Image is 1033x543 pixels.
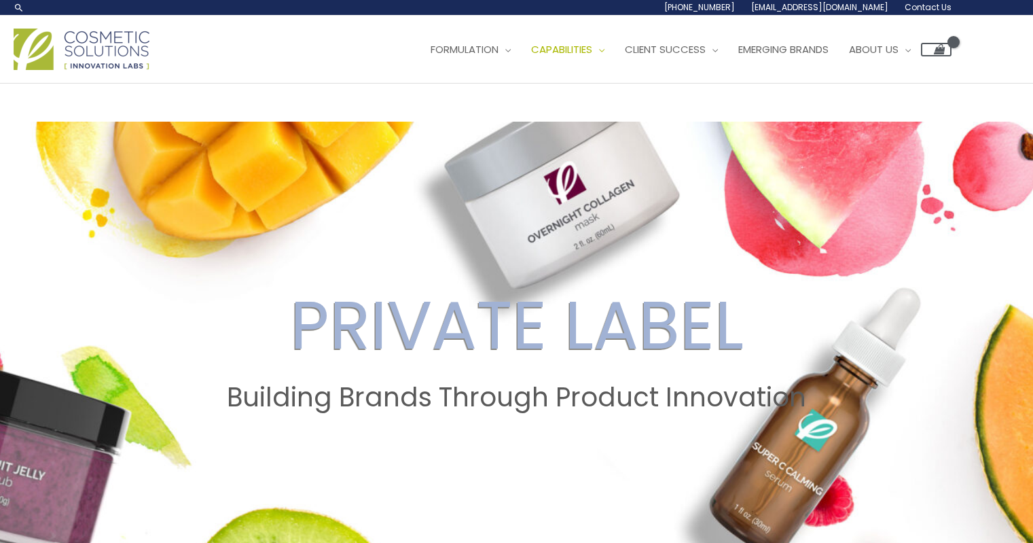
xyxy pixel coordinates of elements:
a: Formulation [420,29,521,70]
nav: Site Navigation [410,29,952,70]
span: [PHONE_NUMBER] [664,1,735,13]
a: Search icon link [14,2,24,13]
a: Emerging Brands [728,29,839,70]
span: Formulation [431,42,499,56]
h2: Building Brands Through Product Innovation [13,382,1020,413]
span: [EMAIL_ADDRESS][DOMAIN_NAME] [751,1,888,13]
span: Capabilities [531,42,592,56]
img: Cosmetic Solutions Logo [14,29,149,70]
a: Client Success [615,29,728,70]
span: Client Success [625,42,706,56]
span: Emerging Brands [738,42,829,56]
a: About Us [839,29,921,70]
span: Contact Us [905,1,952,13]
span: About Us [849,42,899,56]
a: View Shopping Cart, empty [921,43,952,56]
a: Capabilities [521,29,615,70]
h2: PRIVATE LABEL [13,285,1020,366]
